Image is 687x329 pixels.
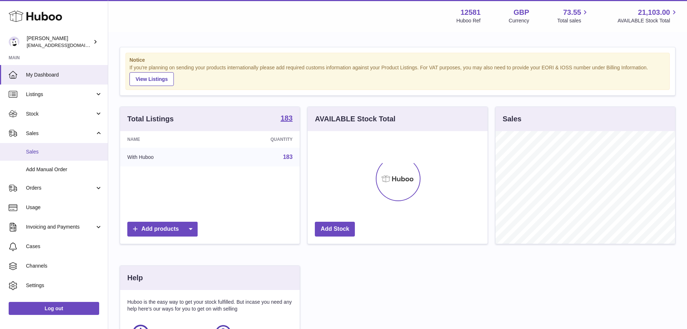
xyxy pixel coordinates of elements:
[129,72,174,86] a: View Listings
[461,8,481,17] strong: 12581
[26,166,102,173] span: Add Manual Order
[503,114,521,124] h3: Sales
[514,8,529,17] strong: GBP
[27,42,106,48] span: [EMAIL_ADDRESS][DOMAIN_NAME]
[9,302,99,315] a: Log out
[127,222,198,237] a: Add products
[281,114,292,122] strong: 183
[283,154,293,160] a: 183
[26,148,102,155] span: Sales
[26,185,95,191] span: Orders
[315,222,355,237] a: Add Stock
[120,148,215,166] td: With Huboo
[129,64,666,86] div: If you're planning on sending your products internationally please add required customs informati...
[563,8,581,17] span: 73.55
[557,8,589,24] a: 73.55 Total sales
[26,72,102,78] span: My Dashboard
[315,114,395,124] h3: AVAILABLE Stock Total
[26,204,102,211] span: Usage
[26,263,102,269] span: Channels
[617,17,678,24] span: AVAILABLE Stock Total
[638,8,670,17] span: 21,103.00
[26,282,102,289] span: Settings
[127,299,292,312] p: Huboo is the easy way to get your stock fulfilled. But incase you need any help here's our ways f...
[26,111,95,117] span: Stock
[215,131,300,148] th: Quantity
[27,35,92,49] div: [PERSON_NAME]
[9,36,19,47] img: rnash@drink-trip.com
[120,131,215,148] th: Name
[557,17,589,24] span: Total sales
[457,17,481,24] div: Huboo Ref
[127,273,143,283] h3: Help
[26,91,95,98] span: Listings
[281,114,292,123] a: 183
[129,57,666,64] strong: Notice
[26,243,102,250] span: Cases
[26,224,95,230] span: Invoicing and Payments
[509,17,529,24] div: Currency
[26,130,95,137] span: Sales
[617,8,678,24] a: 21,103.00 AVAILABLE Stock Total
[127,114,174,124] h3: Total Listings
